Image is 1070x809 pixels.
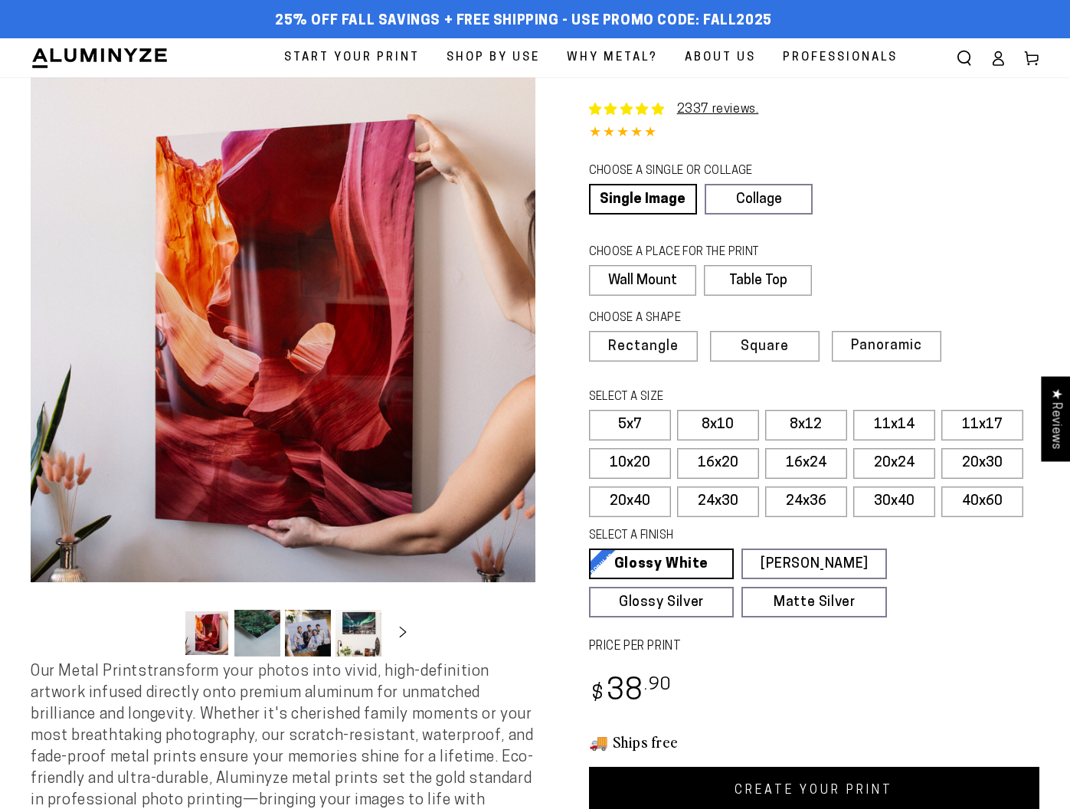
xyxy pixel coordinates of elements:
button: Slide left [146,616,179,650]
label: 11x14 [853,410,935,441]
label: 20x40 [589,486,671,517]
button: Load image 3 in gallery view [285,610,331,657]
a: Professionals [771,38,909,77]
label: PRICE PER PRINT [589,638,1040,656]
label: 24x30 [677,486,759,517]
a: Single Image [589,184,697,215]
label: 8x12 [765,410,847,441]
label: Wall Mount [589,265,697,296]
div: Click to open Judge.me floating reviews tab [1041,376,1070,461]
div: 4.85 out of 5.0 stars [589,123,1040,145]
a: 2337 reviews. [677,103,759,116]
a: About Us [673,38,767,77]
span: Panoramic [851,339,922,353]
label: 24x36 [765,486,847,517]
button: Load image 4 in gallery view [335,610,381,657]
media-gallery: Gallery Viewer [31,77,535,661]
label: 8x10 [677,410,759,441]
a: Glossy White [589,549,735,579]
legend: SELECT A SIZE [589,389,853,406]
span: Professionals [783,47,898,68]
span: $ [591,684,604,705]
button: Load image 2 in gallery view [234,610,280,657]
summary: Search our site [947,41,981,75]
legend: CHOOSE A SHAPE [589,310,800,327]
bdi: 38 [589,677,672,707]
sup: .90 [644,676,672,694]
img: Aluminyze [31,47,169,70]
label: 16x24 [765,448,847,479]
label: 11x17 [941,410,1023,441]
label: 30x40 [853,486,935,517]
a: Shop By Use [435,38,551,77]
legend: CHOOSE A SINGLE OR COLLAGE [589,163,799,180]
span: Why Metal? [567,47,658,68]
legend: CHOOSE A PLACE FOR THE PRINT [589,244,798,261]
label: 20x30 [941,448,1023,479]
legend: SELECT A FINISH [589,528,853,545]
span: Start Your Print [284,47,420,68]
span: Rectangle [608,340,679,354]
button: Slide right [386,616,420,650]
span: About Us [685,47,756,68]
span: Square [741,340,789,354]
a: Glossy Silver [589,587,735,617]
span: Shop By Use [447,47,540,68]
label: Table Top [704,265,812,296]
label: 5x7 [589,410,671,441]
a: Matte Silver [741,587,887,617]
h3: 🚚 Ships free [589,732,1040,752]
label: 40x60 [941,486,1023,517]
button: Load image 1 in gallery view [184,610,230,657]
label: 10x20 [589,448,671,479]
a: [PERSON_NAME] [741,549,887,579]
span: 25% off FALL Savings + Free Shipping - Use Promo Code: FALL2025 [275,13,772,30]
a: Why Metal? [555,38,669,77]
label: 20x24 [853,448,935,479]
label: 16x20 [677,448,759,479]
a: Collage [705,184,813,215]
a: Start Your Print [273,38,431,77]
